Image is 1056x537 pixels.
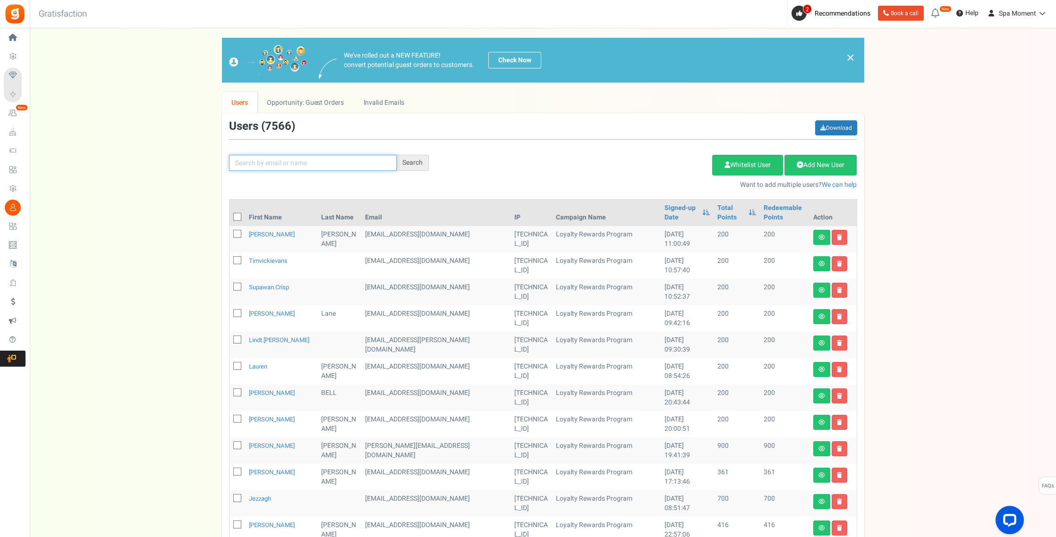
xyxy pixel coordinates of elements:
[760,490,809,517] td: 700
[319,59,337,79] img: images
[760,385,809,411] td: 200
[837,420,842,425] i: Delete user
[361,200,511,226] th: Email
[664,203,698,222] a: Signed-up Date
[249,468,295,477] a: [PERSON_NAME]
[837,499,842,504] i: Delete user
[818,235,825,240] i: View details
[511,437,553,464] td: [TECHNICAL_ID]
[317,226,361,252] td: [PERSON_NAME]
[818,499,825,504] i: View details
[249,494,271,503] a: jezzagh
[809,200,857,226] th: Action
[939,6,952,12] em: New
[846,52,855,63] a: ×
[837,314,842,319] i: Delete user
[361,464,511,490] td: customer
[837,287,842,293] i: Delete user
[317,200,361,226] th: Last Name
[552,464,661,490] td: Loyalty Rewards Program
[222,92,258,113] a: Users
[317,385,361,411] td: BELL
[249,309,295,318] a: [PERSON_NAME]
[714,464,759,490] td: 361
[837,472,842,478] i: Delete user
[837,235,842,240] i: Delete user
[714,305,759,332] td: 200
[760,332,809,358] td: 200
[511,252,553,279] td: [TECHNICAL_ID]
[511,411,553,437] td: [TECHNICAL_ID]
[837,340,842,346] i: Delete user
[552,385,661,411] td: Loyalty Rewards Program
[837,525,842,531] i: Delete user
[714,385,759,411] td: 200
[511,332,553,358] td: [TECHNICAL_ID]
[4,3,26,25] img: Gratisfaction
[249,256,288,265] a: timvickievans
[552,305,661,332] td: Loyalty Rewards Program
[361,332,511,358] td: customer
[661,226,714,252] td: [DATE] 11:00:49
[344,51,474,70] p: We've rolled out a NEW FEATURE! convert potential guest orders to customers.
[714,358,759,385] td: 200
[714,226,759,252] td: 200
[661,411,714,437] td: [DATE] 20:00:51
[249,230,295,239] a: [PERSON_NAME]
[249,362,267,371] a: Lauren
[443,180,857,190] p: Want to add multiple users?
[317,358,361,385] td: [PERSON_NAME]
[714,252,759,279] td: 200
[552,437,661,464] td: Loyalty Rewards Program
[714,437,759,464] td: 900
[265,118,291,134] span: 7566
[661,279,714,305] td: [DATE] 10:52:37
[488,52,541,68] a: Check Now
[361,252,511,279] td: customer
[552,252,661,279] td: Loyalty Rewards Program
[661,437,714,464] td: [DATE] 19:41:39
[249,520,295,529] a: [PERSON_NAME]
[28,5,97,24] h3: Gratisfaction
[837,446,842,452] i: Delete user
[511,305,553,332] td: [TECHNICAL_ID]
[953,6,982,21] a: Help
[361,305,511,332] td: customer
[815,120,857,135] a: Download
[552,490,661,517] td: Loyalty Rewards Program
[361,490,511,517] td: customer
[249,415,295,424] a: [PERSON_NAME]
[661,464,714,490] td: [DATE] 17:13:46
[714,490,759,517] td: 700
[511,464,553,490] td: [TECHNICAL_ID]
[4,105,26,121] a: New
[511,279,553,305] td: [TECHNICAL_ID]
[361,437,511,464] td: customer
[354,92,414,113] a: Invalid Emails
[784,155,857,176] a: Add New User
[818,287,825,293] i: View details
[818,393,825,399] i: View details
[760,358,809,385] td: 200
[714,279,759,305] td: 200
[818,340,825,346] i: View details
[317,411,361,437] td: [PERSON_NAME]
[712,155,783,176] a: Whitelist User
[661,358,714,385] td: [DATE] 08:54:26
[818,420,825,425] i: View details
[837,367,842,372] i: Delete user
[661,385,714,411] td: [DATE] 20:43:44
[764,203,806,222] a: Redeemable Points
[229,120,295,133] h3: Users ( )
[249,336,309,344] a: lindt.[PERSON_NAME]
[661,332,714,358] td: [DATE] 09:30:39
[552,358,661,385] td: Loyalty Rewards Program
[552,200,661,226] th: Campaign Name
[760,226,809,252] td: 200
[661,490,714,517] td: [DATE] 08:51:47
[1041,477,1054,495] span: FAQs
[317,464,361,490] td: [PERSON_NAME]
[361,411,511,437] td: customer
[552,226,661,252] td: Loyalty Rewards Program
[822,180,857,190] a: We can help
